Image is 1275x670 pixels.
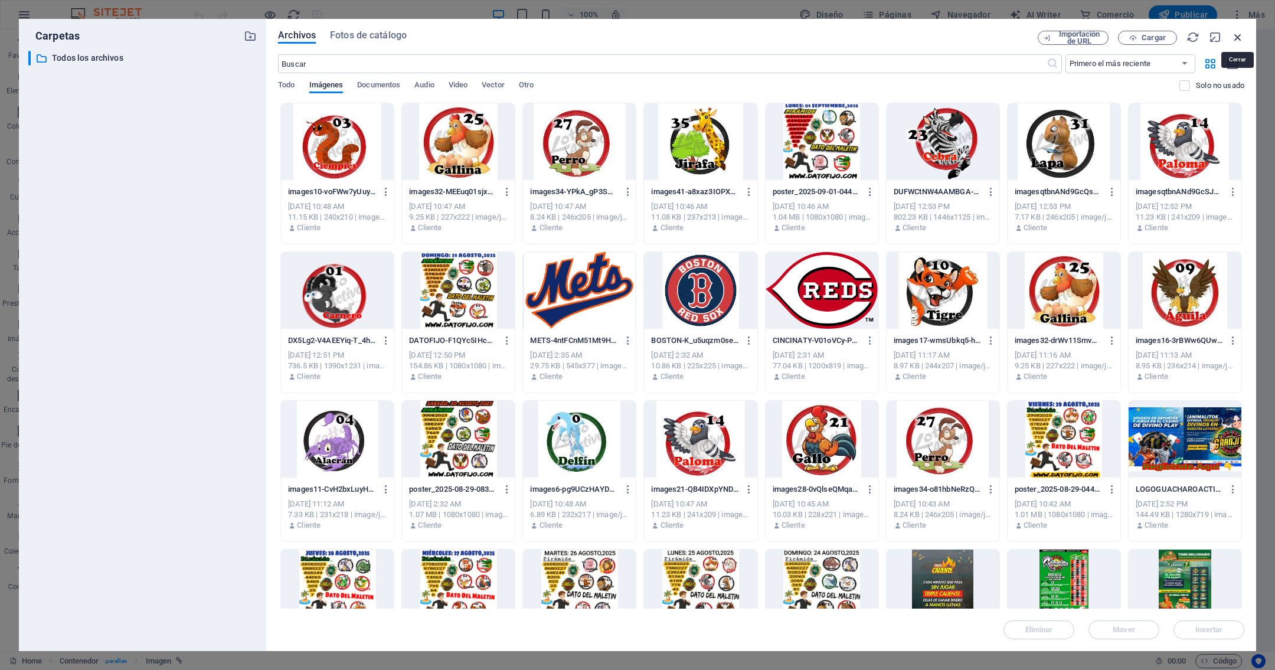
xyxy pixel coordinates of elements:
[782,371,805,382] p: Cliente
[297,223,321,233] p: Cliente
[288,509,387,520] div: 7.33 KB | 231x218 | image/jpeg
[449,78,467,94] span: Video
[651,484,739,495] p: images21-QB4IDXpYNDD-CRU26gHuwQ.jpeg
[1015,509,1113,520] div: 1.01 MB | 1080x1080 | image/png
[288,361,387,371] div: 736.5 KB | 1390x1231 | image/png
[894,361,992,371] div: 8.97 KB | 244x207 | image/jpeg
[894,212,992,223] div: 802.23 KB | 1446x1125 | image/png
[540,371,563,382] p: Cliente
[288,187,376,197] p: images10-voFWw7yUuyQqVsImzHBDIQ.jpeg
[482,78,505,94] span: Vector
[1024,223,1047,233] p: Cliente
[773,484,861,495] p: images28-0vQlseQMqa_q1J5dzgYl0w.jpeg
[297,520,321,531] p: Cliente
[409,335,497,346] p: DATOFIJO-F1QYc5IHcZLlvyCJA_S8Bw.jpg
[288,484,376,495] p: images11-CvH2bxLuyH2fTS8gZh5Gxg.jpeg
[651,187,739,197] p: images41-a8xaz3IOPXAQFsSI9V49OQ.jpeg
[52,51,235,65] p: Todos los archivos
[651,350,750,361] div: [DATE] 2:32 AM
[1118,31,1177,45] button: Cargar
[409,212,508,223] div: 9.25 KB | 227x222 | image/jpeg
[530,335,618,346] p: METS-4ntFCnM51Mt9HUbFWUSvmg.jpg
[1136,361,1234,371] div: 8.95 KB | 236x214 | image/jpeg
[244,30,257,43] i: Crear carpeta
[1136,509,1234,520] div: 144.49 KB | 1280x719 | image/jpeg
[409,350,508,361] div: [DATE] 12:50 PM
[661,371,684,382] p: Cliente
[1145,371,1168,382] p: Cliente
[278,28,316,43] span: Archivos
[1024,520,1047,531] p: Cliente
[782,520,805,531] p: Cliente
[1015,201,1113,212] div: [DATE] 12:53 PM
[28,28,80,44] p: Carpetas
[773,350,871,361] div: [DATE] 2:31 AM
[530,187,618,197] p: images34-YPkA_gP3SMU41NNyu1II6Q.jpeg
[530,361,629,371] div: 29.75 KB | 545x377 | image/jpeg
[414,78,434,94] span: Audio
[1142,34,1166,41] span: Cargar
[409,187,497,197] p: images32-MEEuq01sjxcqREVZal7ZEw.jpeg
[530,212,629,223] div: 8.24 KB | 246x205 | image/jpeg
[519,78,534,94] span: Otro
[278,78,295,94] span: Todo
[1209,31,1222,44] i: Minimizar
[894,509,992,520] div: 8.24 KB | 246x205 | image/jpeg
[903,520,926,531] p: Cliente
[288,350,387,361] div: [DATE] 12:51 PM
[903,371,926,382] p: Cliente
[651,335,739,346] p: BOSTON-K_u5uqzm0seq6udandSI4Q.jpg
[773,499,871,509] div: [DATE] 10:45 AM
[773,212,871,223] div: 1.04 MB | 1080x1080 | image/png
[651,509,750,520] div: 11.23 KB | 241x209 | image/jpeg
[530,201,629,212] div: [DATE] 10:47 AM
[288,335,376,346] p: DX5Lg2-V4AEEYiq-T_4hOi8XCj7dS_oQ6bDraw.pnglarge
[651,212,750,223] div: 11.08 KB | 237x213 | image/jpeg
[1015,361,1113,371] div: 9.25 KB | 227x222 | image/jpeg
[903,223,926,233] p: Cliente
[418,520,442,531] p: Cliente
[530,509,629,520] div: 6.89 KB | 232x217 | image/jpeg
[1136,499,1234,509] div: [DATE] 2:52 PM
[278,54,1046,73] input: Buscar
[1015,484,1103,495] p: poster_2025-08-29-044021-WzfVTGUCFQdi4eCcT7UEjw.png
[288,212,387,223] div: 11.15 KB | 240x210 | image/jpeg
[1136,187,1224,197] p: imagesqtbnANd9GcSJeWCiuOlYJHpREJjNJsOIMYgqtrmCj4RT3As-r9C41EZiMTHHW37CcZe5TA.jpg
[1145,223,1168,233] p: Cliente
[409,509,508,520] div: 1.07 MB | 1080x1080 | image/png
[1186,31,1199,44] i: Volver a cargar
[1038,31,1109,45] button: Importación de URL
[661,223,684,233] p: Cliente
[1015,187,1103,197] p: imagesqtbnANd9GcQsDqy5ffNVWD6vPLvAFzz_M8e1IJZ2MWtw9gs-qS9G-rSO4ikqbAJzwTONYA.jpg
[288,201,387,212] div: [DATE] 10:48 AM
[409,201,508,212] div: [DATE] 10:47 AM
[651,201,750,212] div: [DATE] 10:46 AM
[651,499,750,509] div: [DATE] 10:47 AM
[409,361,508,371] div: 154.86 KB | 1080x1080 | image/jpeg
[782,223,805,233] p: Cliente
[773,201,871,212] div: [DATE] 10:46 AM
[894,335,982,346] p: images17-wmsUbkq5-h91cHLlBAZAiw.jpeg
[1136,201,1234,212] div: [DATE] 12:52 PM
[409,499,508,509] div: [DATE] 2:32 AM
[530,499,629,509] div: [DATE] 10:48 AM
[773,335,861,346] p: CINCINATY-V01oVCy-P6yVaC_B_xH8Iw.png
[773,187,861,197] p: poster_2025-09-01-044356-g9OUQceLgjQVdWuUn7eAcA.png
[894,187,982,197] p: DUFWCtNW4AAMBGA-rf-MY8oEzDMk_VzDFqb97Q.pnglarge
[894,201,992,212] div: [DATE] 12:53 PM
[894,484,982,495] p: images34-o81hbNeRzQbsUWAb6fuY6A.jpeg
[288,499,387,509] div: [DATE] 11:12 AM
[1024,371,1047,382] p: Cliente
[1015,212,1113,223] div: 7.17 KB | 246x205 | image/jpeg
[28,51,31,66] div: ​
[651,361,750,371] div: 10.86 KB | 225x225 | image/jpeg
[357,78,400,94] span: Documentos
[894,499,992,509] div: [DATE] 10:43 AM
[773,509,871,520] div: 10.03 KB | 228x221 | image/jpeg
[309,78,344,94] span: Imágenes
[1015,335,1103,346] p: images32-drWv11SmvN8MkOZYZtVgkg.jpeg
[1196,80,1244,91] p: Solo muestra los archivos que no están usándose en el sitio web. Los archivos añadidos durante es...
[1136,212,1234,223] div: 11.23 KB | 241x209 | image/jpeg
[530,484,618,495] p: images6-pg9UCzHAYD_SlJP4VEO7AQ.jpeg
[530,350,629,361] div: [DATE] 2:35 AM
